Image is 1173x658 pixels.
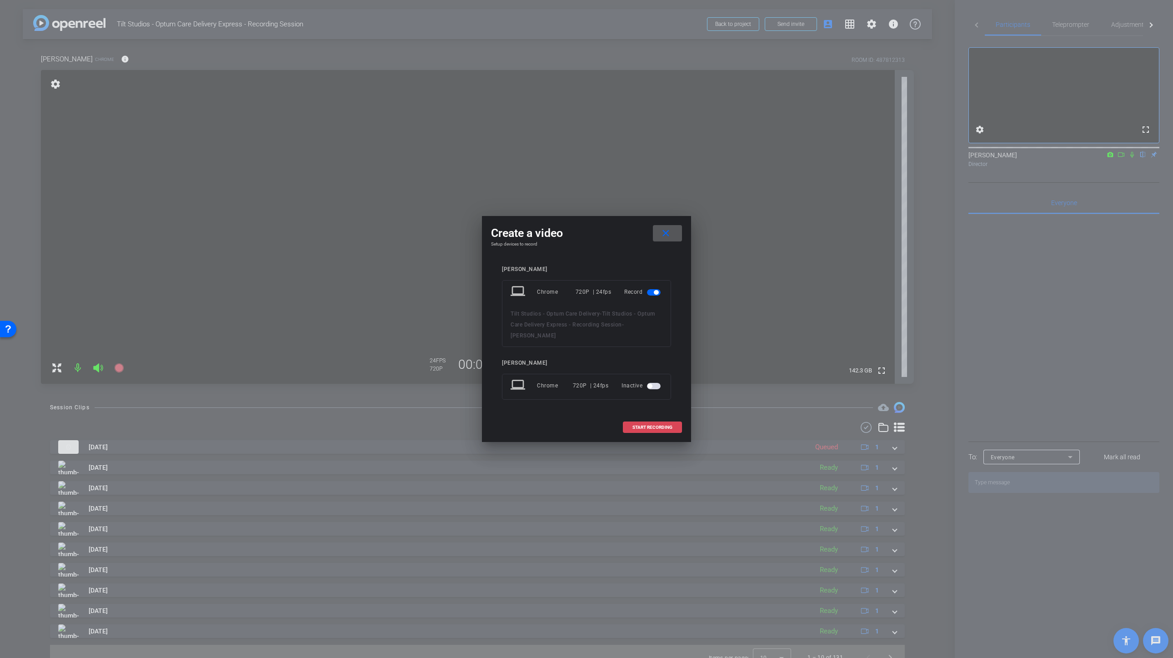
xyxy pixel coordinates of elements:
div: 720P | 24fps [573,377,609,394]
span: - [622,321,624,328]
mat-icon: close [660,228,672,239]
div: Chrome [537,284,576,300]
div: 720P | 24fps [576,284,612,300]
span: - [600,311,602,317]
span: Tilt Studios - Optum Care Delivery [511,311,600,317]
mat-icon: laptop [511,284,527,300]
div: Inactive [622,377,662,394]
div: Chrome [537,377,573,394]
span: START RECORDING [632,425,672,430]
div: [PERSON_NAME] [502,266,671,273]
div: Create a video [491,225,682,241]
button: START RECORDING [623,422,682,433]
h4: Setup devices to record [491,241,682,247]
div: Record [624,284,662,300]
span: [PERSON_NAME] [511,332,556,339]
mat-icon: laptop [511,377,527,394]
div: [PERSON_NAME] [502,360,671,367]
